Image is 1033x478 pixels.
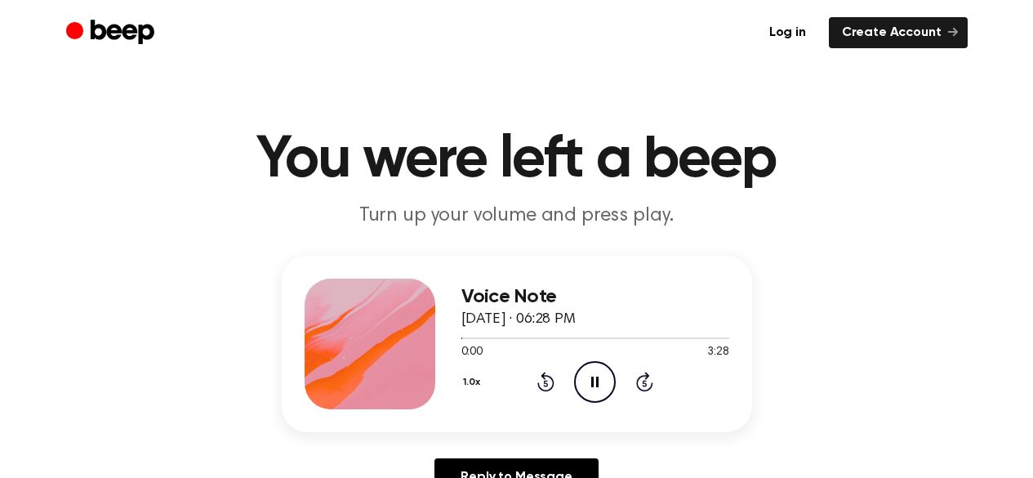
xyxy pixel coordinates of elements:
[461,369,487,396] button: 1.0x
[66,17,158,49] a: Beep
[99,131,935,190] h1: You were left a beep
[461,312,576,327] span: [DATE] · 06:28 PM
[203,203,830,230] p: Turn up your volume and press play.
[707,344,728,361] span: 3:28
[461,286,729,308] h3: Voice Note
[829,17,968,48] a: Create Account
[756,17,819,48] a: Log in
[461,344,483,361] span: 0:00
